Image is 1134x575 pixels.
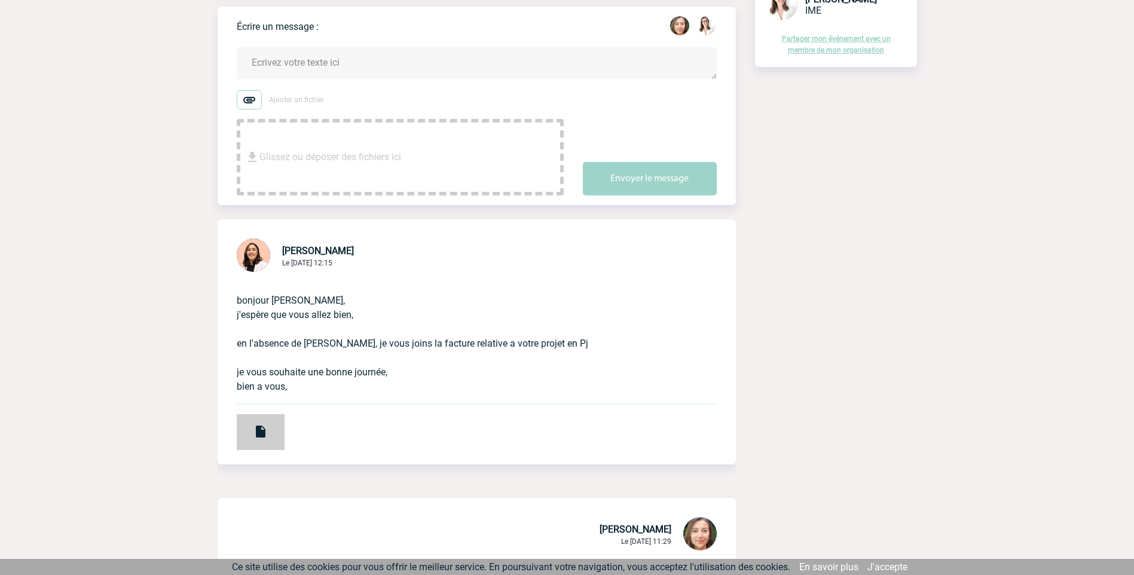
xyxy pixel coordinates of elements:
[232,561,790,573] span: Ce site utilise des cookies pour vous offrir le meilleur service. En poursuivant votre navigation...
[237,238,270,272] img: 129834-0.png
[282,259,332,267] span: Le [DATE] 12:15
[621,537,671,546] span: Le [DATE] 11:29
[867,561,907,573] a: J'accepte
[782,35,891,54] a: Partager mon événement avec un membre de mon organisation
[583,162,717,195] button: Envoyer le message
[237,21,319,32] p: Écrire un message :
[805,5,821,16] span: IME
[245,150,259,164] img: file_download.svg
[683,517,717,550] img: 128122-0.jpg
[670,16,689,38] div: Carla DOMINGUES
[696,16,716,35] img: 122719-0.jpg
[600,524,671,535] span: [PERSON_NAME]
[237,274,683,394] p: bonjour [PERSON_NAME], j'espère que vous allez bien, en l'absence de [PERSON_NAME], je vous joins...
[799,561,858,573] a: En savoir plus
[259,127,401,187] span: Glissez ou déposer des fichiers ici
[696,16,716,38] div: Bérengère LEMONNIER
[282,245,354,256] span: [PERSON_NAME]
[218,421,285,432] a: FRE M39369 CNR.pdf
[269,96,324,104] span: Ajouter un fichier
[670,16,689,35] img: 128122-0.jpg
